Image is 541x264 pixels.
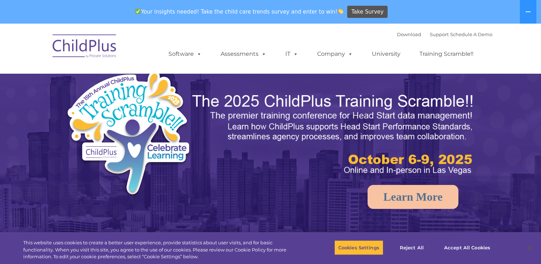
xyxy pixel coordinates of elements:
[310,47,360,61] a: Company
[213,47,274,61] a: Assessments
[389,240,434,255] button: Reject All
[368,185,458,209] a: Learn More
[49,29,121,65] img: ChildPlus by Procare Solutions
[440,240,494,255] button: Accept All Cookies
[135,9,141,14] img: ✅
[365,47,408,61] a: University
[23,239,297,260] div: This website uses cookies to create a better user experience, provide statistics about user visit...
[161,47,209,61] a: Software
[450,31,492,37] a: Schedule A Demo
[278,47,305,61] a: IT
[338,9,343,14] img: 👏
[351,6,384,18] span: Take Survey
[347,6,388,18] a: Take Survey
[522,240,537,255] button: Close
[397,31,492,37] font: |
[132,5,346,19] span: Your insights needed! Take the child care trends survey and enter to win!
[397,31,421,37] a: Download
[334,240,383,255] button: Cookies Settings
[412,47,481,61] a: Training Scramble!!
[430,31,449,37] a: Support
